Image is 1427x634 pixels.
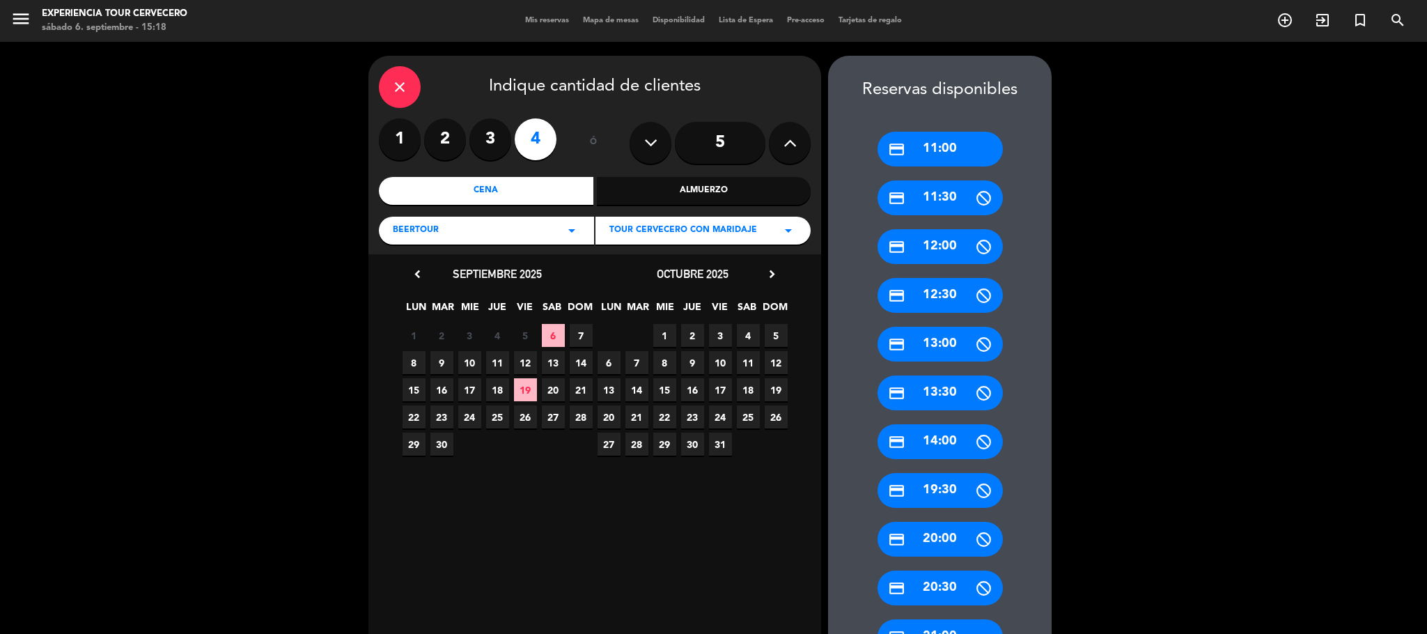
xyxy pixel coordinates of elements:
span: 4 [486,324,509,347]
span: LUN [600,299,623,322]
span: MIE [459,299,482,322]
span: 14 [570,351,593,374]
span: 15 [653,378,676,401]
span: Tarjetas de regalo [832,17,909,24]
span: 16 [681,378,704,401]
i: credit_card [888,190,905,207]
span: 23 [681,405,704,428]
div: 20:00 [878,522,1003,557]
span: Mapa de mesas [576,17,646,24]
div: 13:00 [878,327,1003,362]
span: 3 [709,324,732,347]
span: 30 [430,433,453,456]
span: 19 [765,378,788,401]
span: 3 [458,324,481,347]
span: 17 [458,378,481,401]
span: 18 [486,378,509,401]
span: LUN [405,299,428,322]
span: 8 [403,351,426,374]
span: 13 [542,351,565,374]
span: 28 [570,405,593,428]
div: Almuerzo [597,177,811,205]
span: Lista de Espera [712,17,780,24]
div: sábado 6. septiembre - 15:18 [42,21,187,35]
span: 12 [765,351,788,374]
span: SAB [540,299,563,322]
i: credit_card [888,385,905,402]
label: 4 [515,118,556,160]
div: Reservas disponibles [828,77,1052,104]
span: 8 [653,351,676,374]
span: 5 [514,324,537,347]
span: DOM [568,299,591,322]
span: 16 [430,378,453,401]
span: 11 [486,351,509,374]
div: Experiencia Tour Cervecero [42,7,187,21]
span: 1 [653,324,676,347]
span: Mis reservas [518,17,576,24]
div: ó [570,118,616,167]
i: arrow_drop_down [780,222,797,239]
div: Cena [379,177,593,205]
span: 18 [737,378,760,401]
span: 2 [681,324,704,347]
label: 2 [424,118,466,160]
i: credit_card [888,580,905,597]
span: 26 [514,405,537,428]
span: 19 [514,378,537,401]
span: JUE [486,299,509,322]
div: 11:00 [878,132,1003,167]
span: 1 [403,324,426,347]
span: Disponibilidad [646,17,712,24]
span: MIE [654,299,677,322]
span: Beertour [393,224,439,238]
span: 6 [542,324,565,347]
span: 21 [625,405,648,428]
span: 27 [598,433,621,456]
span: 26 [765,405,788,428]
span: 11 [737,351,760,374]
span: DOM [763,299,786,322]
i: credit_card [888,336,905,353]
span: 10 [709,351,732,374]
span: MAR [432,299,455,322]
label: 1 [379,118,421,160]
span: octubre 2025 [657,267,728,281]
div: 12:00 [878,229,1003,264]
span: 21 [570,378,593,401]
span: 20 [598,405,621,428]
span: 28 [625,433,648,456]
span: Pre-acceso [780,17,832,24]
span: 29 [653,433,676,456]
span: 24 [458,405,481,428]
span: 23 [430,405,453,428]
span: 25 [737,405,760,428]
i: credit_card [888,531,905,548]
span: 6 [598,351,621,374]
span: 17 [709,378,732,401]
i: exit_to_app [1314,12,1331,29]
span: 31 [709,433,732,456]
i: menu [10,8,31,29]
i: add_circle_outline [1277,12,1293,29]
span: 27 [542,405,565,428]
span: 9 [430,351,453,374]
i: credit_card [888,433,905,451]
i: credit_card [888,482,905,500]
i: search [1389,12,1406,29]
span: VIE [708,299,731,322]
i: turned_in_not [1352,12,1368,29]
span: Tour cervecero con maridaje [609,224,757,238]
div: 12:30 [878,278,1003,313]
span: 12 [514,351,537,374]
i: credit_card [888,238,905,256]
span: VIE [513,299,536,322]
span: 24 [709,405,732,428]
i: credit_card [888,141,905,158]
span: MAR [627,299,650,322]
span: 25 [486,405,509,428]
i: chevron_left [410,267,425,281]
span: 5 [765,324,788,347]
span: 10 [458,351,481,374]
span: JUE [681,299,704,322]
